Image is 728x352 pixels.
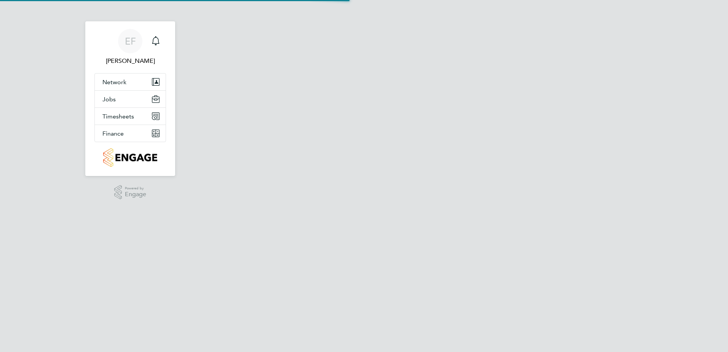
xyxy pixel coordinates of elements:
nav: Main navigation [85,21,175,176]
span: Engage [125,191,146,198]
a: EF[PERSON_NAME] [94,29,166,66]
span: Powered by [125,185,146,192]
span: Emma Forsyth [94,56,166,66]
a: Go to home page [94,148,166,167]
a: Powered byEngage [114,185,147,200]
span: Jobs [102,96,116,103]
button: Jobs [95,91,166,107]
span: EF [125,36,136,46]
span: Network [102,78,126,86]
button: Network [95,74,166,90]
button: Timesheets [95,108,166,125]
span: Finance [102,130,124,137]
img: countryside-properties-logo-retina.png [103,148,157,167]
button: Finance [95,125,166,142]
span: Timesheets [102,113,134,120]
